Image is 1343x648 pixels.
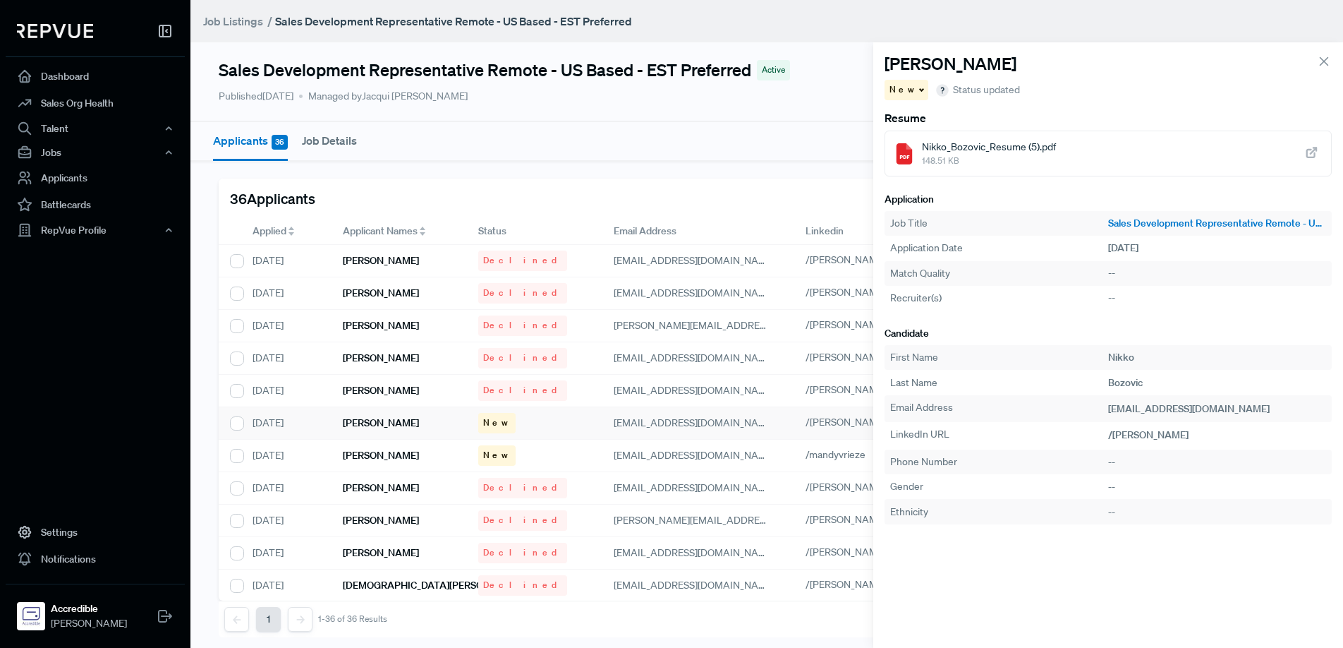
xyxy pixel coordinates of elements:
a: /[PERSON_NAME] [806,383,902,396]
a: Job Listings [203,13,263,30]
div: [DATE] [241,472,332,505]
strong: Accredible [51,601,127,616]
span: / [267,14,272,28]
a: /[PERSON_NAME]-259370103 [806,546,955,558]
span: Nikko_Bozovic_Resume (5).pdf [922,140,1056,155]
span: Declined [483,319,562,332]
span: /mandyvrieze [806,448,865,461]
h6: Candidate [885,328,1332,340]
span: [PERSON_NAME][EMAIL_ADDRESS][DOMAIN_NAME] [614,319,851,332]
span: [EMAIL_ADDRESS][DOMAIN_NAME] [614,416,775,429]
span: [EMAIL_ADDRESS][DOMAIN_NAME] [614,287,775,299]
div: [DATE] [241,537,332,570]
h6: [PERSON_NAME] [343,255,419,267]
a: Applicants [6,164,185,191]
a: Notifications [6,546,185,572]
div: Email Address [890,400,1108,417]
button: RepVue Profile [6,218,185,242]
button: Applicants [213,122,288,161]
div: Jobs [6,140,185,164]
span: New [889,83,917,96]
div: Talent [6,116,185,140]
span: /[PERSON_NAME] [806,513,886,526]
button: Previous [224,607,249,632]
div: Match Quality [890,266,1108,281]
div: Job Title [890,216,1108,231]
a: /mandyvrieze [806,448,882,461]
div: [DATE] [241,342,332,375]
a: Sales Org Health [6,90,185,116]
img: Accredible [20,605,42,628]
h6: [PERSON_NAME] [343,515,419,527]
a: /[PERSON_NAME]-076898183 [806,253,954,266]
span: -- [1108,292,1115,304]
h6: [PERSON_NAME] [343,320,419,332]
span: Declined [483,546,562,559]
div: [DATE] [241,375,332,407]
div: -- [1108,505,1326,520]
div: Gender [890,479,1108,494]
a: Sales Development Representative Remote - US Based - EST Preferred [1108,216,1326,231]
span: [PERSON_NAME] [51,616,127,631]
h5: 36 Applicants [230,190,315,207]
h4: [PERSON_NAME] [885,54,1016,74]
h6: [PERSON_NAME] [343,385,419,397]
span: New [483,416,511,429]
h6: [PERSON_NAME] [343,417,419,429]
span: New [483,449,511,462]
h6: [PERSON_NAME] [343,352,419,364]
a: /[PERSON_NAME] [806,416,902,428]
span: /[PERSON_NAME]-259370103 [806,546,939,558]
span: Declined [483,514,562,527]
span: Declined [483,384,562,397]
div: Toggle SortBy [332,218,467,245]
nav: pagination [224,607,387,632]
div: [DATE] [241,570,332,602]
a: /[PERSON_NAME] [806,513,902,526]
span: [EMAIL_ADDRESS][DOMAIN_NAME] [614,352,775,364]
span: Declined [483,287,562,299]
span: Declined [483,254,562,267]
h6: [PERSON_NAME] [343,547,419,559]
div: Last Name [890,376,1108,390]
span: /[PERSON_NAME] [806,318,886,331]
span: /[PERSON_NAME]-m-s-002b1b16a [806,578,957,591]
h6: [DEMOGRAPHIC_DATA][PERSON_NAME] [343,580,525,592]
a: Dashboard [6,63,185,90]
a: Settings [6,519,185,546]
h6: [PERSON_NAME] [343,450,419,462]
div: Application Date [890,241,1108,256]
h4: Sales Development Representative Remote - US Based - EST Preferred [219,60,751,80]
span: [EMAIL_ADDRESS][DOMAIN_NAME] [614,579,775,592]
span: [EMAIL_ADDRESS][DOMAIN_NAME] [614,481,775,494]
button: Job Details [302,122,357,159]
span: Declined [483,352,562,364]
span: [EMAIL_ADDRESS][DOMAIN_NAME] [614,449,775,462]
h6: Resume [885,112,1332,125]
a: Battlecards [6,191,185,218]
a: /[PERSON_NAME] [1108,428,1205,441]
span: Email Address [614,224,676,239]
img: RepVue [17,24,93,38]
span: Declined [483,481,562,494]
a: Nikko_Bozovic_Resume (5).pdf148.51 KB [885,131,1332,176]
a: /[PERSON_NAME]-a3491123a [806,286,951,299]
span: [EMAIL_ADDRESS][DOMAIN_NAME] [1108,402,1270,415]
span: [EMAIL_ADDRESS][DOMAIN_NAME] [614,254,775,267]
span: Status [478,224,506,239]
span: Active [762,64,785,76]
div: [DATE] [1108,241,1326,256]
span: /[PERSON_NAME]-01b7131b5 [806,351,934,364]
div: Bozovic [1108,376,1326,390]
div: [DATE] [241,505,332,537]
a: /[PERSON_NAME]-m-s-002b1b16a [806,578,973,591]
div: Ethnicity [890,505,1108,520]
strong: Sales Development Representative Remote - US Based - EST Preferred [275,14,632,28]
a: /[PERSON_NAME]-01b7131b5 [806,351,950,364]
div: First Name [890,350,1108,365]
div: -- [1108,455,1326,469]
span: Managed by Jacqui [PERSON_NAME] [299,89,468,104]
span: 36 [272,135,288,150]
div: Toggle SortBy [241,218,332,245]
